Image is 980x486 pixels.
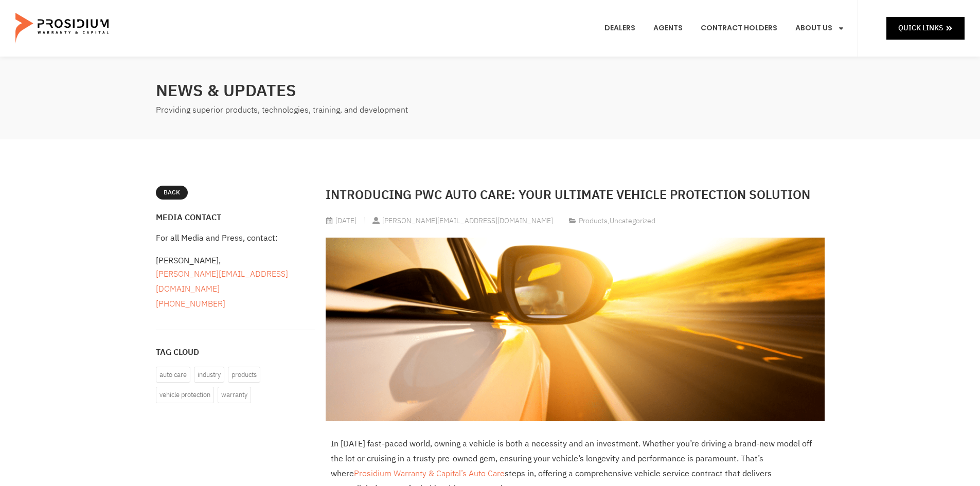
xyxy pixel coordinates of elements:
[597,9,643,47] a: Dealers
[156,103,485,118] div: Providing superior products, technologies, training, and development
[156,268,288,295] a: [PERSON_NAME][EMAIL_ADDRESS][DOMAIN_NAME]
[228,367,260,383] a: products
[788,9,852,47] a: About Us
[194,367,224,383] a: Industry
[156,186,188,200] a: Back
[156,348,315,356] h4: Tag Cloud
[693,9,785,47] a: Contract Holders
[380,214,553,227] span: [PERSON_NAME][EMAIL_ADDRESS][DOMAIN_NAME]
[326,186,825,204] h2: Introducing PWC Auto Care: Your Ultimate Vehicle Protection Solution
[579,215,655,226] span: ,
[156,213,315,222] h4: Media Contact
[156,367,190,383] a: auto care
[326,238,825,421] img: auto care, vehicle, protection
[372,214,553,227] a: [PERSON_NAME][EMAIL_ADDRESS][DOMAIN_NAME]
[886,17,965,39] a: Quick Links
[597,9,852,47] nav: Menu
[646,9,690,47] a: Agents
[326,214,357,227] a: [DATE]
[898,22,943,34] span: Quick Links
[354,467,467,480] a: Prosidium Warranty & Capital’s
[156,232,315,244] div: For all Media and Press, contact:
[610,215,655,226] span: Uncategorized
[164,187,180,199] span: Back
[156,78,485,103] h2: News & Updates
[579,215,608,226] span: Products
[469,467,505,480] a: Auto Care
[156,298,225,310] a: [PHONE_NUMBER]
[156,387,214,403] a: vehicle protection
[218,387,251,403] a: Warranty
[156,255,315,311] div: [PERSON_NAME],
[335,215,357,226] time: [DATE]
